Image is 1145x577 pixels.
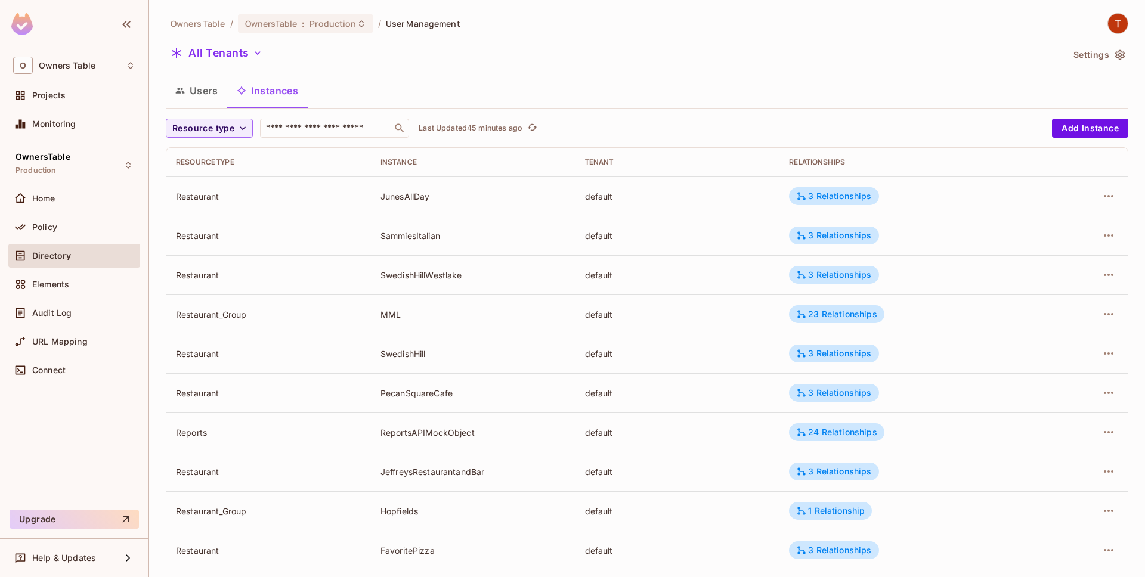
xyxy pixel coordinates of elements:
[32,365,66,375] span: Connect
[176,545,361,556] div: Restaurant
[380,269,566,281] div: SwedishHillWestlake
[585,545,770,556] div: default
[585,191,770,202] div: default
[32,280,69,289] span: Elements
[11,13,33,35] img: SReyMgAAAABJRU5ErkJggg==
[166,44,267,63] button: All Tenants
[789,157,1030,167] div: Relationships
[171,18,225,29] span: the active workspace
[796,230,871,241] div: 3 Relationships
[380,427,566,438] div: ReportsAPIMockObject
[380,348,566,359] div: SwedishHill
[585,269,770,281] div: default
[176,427,361,438] div: Reports
[32,119,76,129] span: Monitoring
[1052,119,1128,138] button: Add Instance
[176,309,361,320] div: Restaurant_Group
[796,191,871,201] div: 3 Relationships
[16,166,57,175] span: Production
[166,76,227,106] button: Users
[32,194,55,203] span: Home
[796,269,871,280] div: 3 Relationships
[32,251,71,260] span: Directory
[176,505,361,517] div: Restaurant_Group
[176,157,361,167] div: Resource type
[310,18,356,29] span: Production
[796,427,877,438] div: 24 Relationships
[380,230,566,241] div: SammiesItalian
[176,466,361,477] div: Restaurant
[1108,14,1128,33] img: TableSteaks Development
[378,18,381,29] li: /
[380,505,566,517] div: Hopfields
[32,337,88,346] span: URL Mapping
[176,348,361,359] div: Restaurant
[176,230,361,241] div: Restaurant
[380,157,566,167] div: Instance
[13,57,33,74] span: O
[176,387,361,399] div: Restaurant
[39,61,95,70] span: Workspace: Owners Table
[16,152,70,162] span: OwnersTable
[32,222,57,232] span: Policy
[796,545,871,556] div: 3 Relationships
[585,387,770,399] div: default
[585,157,770,167] div: Tenant
[380,545,566,556] div: FavoritePizza
[166,119,253,138] button: Resource type
[176,269,361,281] div: Restaurant
[380,191,566,202] div: JunesAllDay
[32,308,72,318] span: Audit Log
[32,553,96,563] span: Help & Updates
[176,191,361,202] div: Restaurant
[522,121,539,135] span: Click to refresh data
[585,505,770,517] div: default
[32,91,66,100] span: Projects
[419,123,522,133] p: Last Updated 45 minutes ago
[585,230,770,241] div: default
[796,309,877,319] div: 23 Relationships
[245,18,297,29] span: OwnersTable
[230,18,233,29] li: /
[386,18,460,29] span: User Management
[585,466,770,477] div: default
[10,510,139,529] button: Upgrade
[585,427,770,438] div: default
[380,309,566,320] div: MML
[796,505,865,516] div: 1 Relationship
[227,76,308,106] button: Instances
[301,19,305,29] span: :
[796,387,871,398] div: 3 Relationships
[527,122,537,134] span: refresh
[1069,45,1128,64] button: Settings
[585,309,770,320] div: default
[172,121,234,136] span: Resource type
[796,466,871,477] div: 3 Relationships
[380,466,566,477] div: JeffreysRestaurantandBar
[585,348,770,359] div: default
[796,348,871,359] div: 3 Relationships
[380,387,566,399] div: PecanSquareCafe
[525,121,539,135] button: refresh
